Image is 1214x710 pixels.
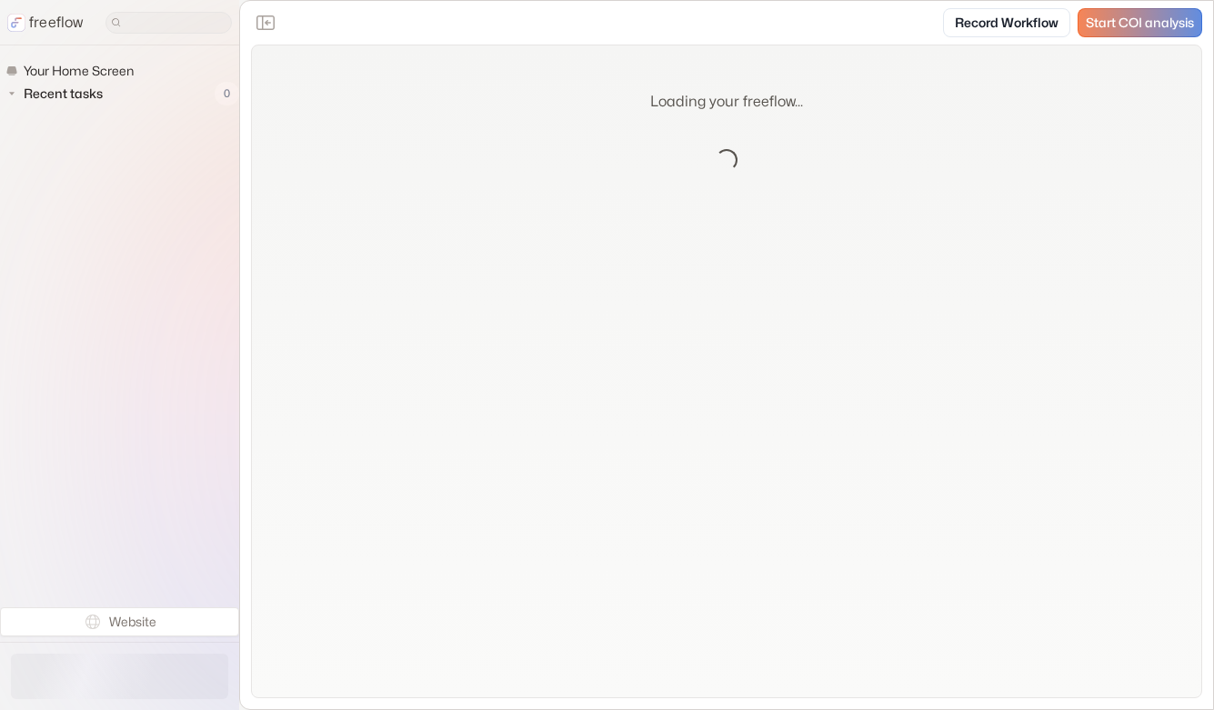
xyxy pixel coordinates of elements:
a: Record Workflow [943,8,1070,37]
button: Recent tasks [5,83,110,105]
p: Loading your freeflow... [650,91,803,113]
span: Your Home Screen [20,62,139,80]
span: Recent tasks [20,85,108,103]
p: freeflow [29,12,84,34]
span: Start COI analysis [1086,15,1194,31]
a: Start COI analysis [1078,8,1202,37]
button: Close the sidebar [251,8,280,37]
a: freeflow [7,12,84,34]
span: 0 [215,82,239,105]
a: Your Home Screen [5,60,141,82]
